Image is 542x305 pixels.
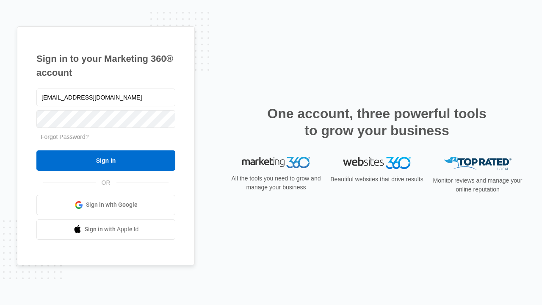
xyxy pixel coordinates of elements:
[36,195,175,215] a: Sign in with Google
[430,176,525,194] p: Monitor reviews and manage your online reputation
[36,150,175,171] input: Sign In
[229,174,324,192] p: All the tools you need to grow and manage your business
[265,105,489,139] h2: One account, three powerful tools to grow your business
[36,219,175,240] a: Sign in with Apple Id
[444,157,512,171] img: Top Rated Local
[86,200,138,209] span: Sign in with Google
[41,133,89,140] a: Forgot Password?
[343,157,411,169] img: Websites 360
[329,175,424,184] p: Beautiful websites that drive results
[242,157,310,169] img: Marketing 360
[36,52,175,80] h1: Sign in to your Marketing 360® account
[96,178,116,187] span: OR
[36,89,175,106] input: Email
[85,225,139,234] span: Sign in with Apple Id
